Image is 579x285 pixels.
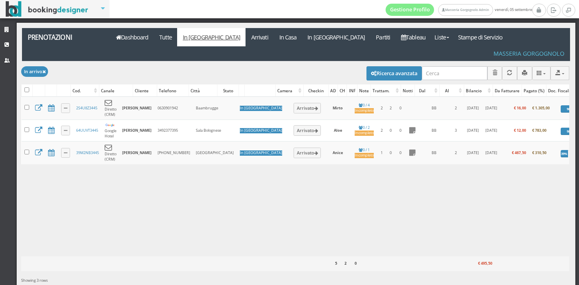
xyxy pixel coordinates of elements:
b: Anice [333,150,343,155]
div: Doc. Fiscali [546,85,572,96]
a: Partiti [371,28,396,46]
a: Arrivati [246,28,274,46]
a: 0 / 2Incompleto [355,125,374,136]
b: Mirto [333,105,343,111]
td: 0 [395,97,406,120]
div: CH [338,85,347,96]
b: [PERSON_NAME] [122,128,151,133]
a: In [GEOGRAPHIC_DATA] [302,28,371,46]
div: Da Fatturare [493,85,521,96]
td: [DATE] [482,97,500,120]
a: In Casa [274,28,302,46]
div: Città [189,85,217,96]
a: Gestione Profilo [386,4,434,16]
td: BB [419,120,449,141]
div: 39% [561,150,568,157]
td: 0630901942 [155,97,193,120]
a: In [GEOGRAPHIC_DATA] [177,28,246,46]
img: BookingDesigner.com [6,1,88,17]
div: Canale [99,85,133,96]
div: Incompleto [355,131,374,136]
b: [PERSON_NAME] [122,150,151,155]
span: Showing 3 rows [21,278,48,283]
td: [DATE] [482,141,500,164]
button: Ricerca avanzata [366,66,422,80]
a: Tutte [154,28,178,46]
div: Telefono [157,85,189,96]
td: 0 [386,141,395,164]
div: AD [329,85,338,96]
div: Cod. [71,85,99,96]
div: Pagato (%) [522,85,546,96]
button: Arrivato [294,125,321,136]
td: Google Hotel [102,120,119,141]
b: € 12,00 [514,128,526,133]
button: Arrivato [294,103,321,113]
b: € 467,50 [512,150,526,155]
td: 1 [377,141,386,164]
div: Stato [217,85,239,96]
td: [DATE] [463,120,482,141]
td: 3 [449,120,463,141]
button: In arrivo [21,66,48,76]
a: Liste [431,28,452,46]
b: € 16,00 [514,105,526,111]
td: 2 [449,97,463,120]
a: 2S4U8Z3445 [76,105,97,111]
div: Incompleto [355,153,374,158]
input: Cerca [422,66,487,80]
b: € 1.305,00 [532,105,550,111]
td: 0 [395,141,406,164]
b: Aloe [334,128,342,133]
b: 5 [335,261,337,266]
a: 0 / 4Incompleto [355,102,374,113]
td: [DATE] [482,120,500,141]
button: Aggiorna [502,66,517,80]
td: Sala Bolognese [193,120,237,141]
b: € 310,50 [532,150,546,155]
div: 98% [561,128,579,135]
div: Al [440,85,464,96]
button: Arrivato [294,148,321,158]
td: [DATE] [463,141,482,164]
div: Bilancio [464,85,493,96]
div: Incompleto [355,108,374,113]
td: 2 [377,120,386,141]
div: In [GEOGRAPHIC_DATA] [240,150,282,156]
a: Stampe di Servizio [453,28,508,46]
a: 64UUVT3445 [76,128,98,133]
a: Dashboard [111,28,154,46]
td: [PHONE_NUMBER] [155,141,193,164]
td: 2 [449,141,463,164]
td: 2 [386,97,395,120]
td: [DATE] [463,97,482,120]
td: 0 [386,120,395,141]
a: 0 / 1Incompleto [355,147,374,158]
b: 2 [344,261,347,266]
td: BB [419,141,449,164]
div: Notti [401,85,415,96]
b: 0 [355,261,357,266]
td: 0 [395,120,406,141]
div: 98% [561,105,579,113]
a: Masseria Gorgognolo Admin [438,4,493,16]
div: Cliente [133,85,157,96]
b: [PERSON_NAME] [122,105,151,111]
a: 39M2NB3445 [76,150,99,155]
div: Camera [276,85,303,96]
h4: Masseria Gorgognolo [493,50,564,57]
td: Diretto (CRM) [102,141,119,164]
img: cbbb1f99dbdb11ebaf5a02e34bd9d7be.png [105,122,115,128]
div: Trattam. [371,85,401,96]
a: Prenotazioni [22,28,106,46]
td: 3492377395 [155,120,193,141]
div: Checkin [304,85,328,96]
td: [GEOGRAPHIC_DATA] [193,141,237,164]
span: venerdì, 05 settembre [386,4,532,16]
button: Export [550,66,569,80]
div: € 495,50 [465,259,494,269]
a: Tableau [396,28,431,46]
div: Note [357,85,371,96]
td: Baambrugge [193,97,237,120]
div: INF [347,85,357,96]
